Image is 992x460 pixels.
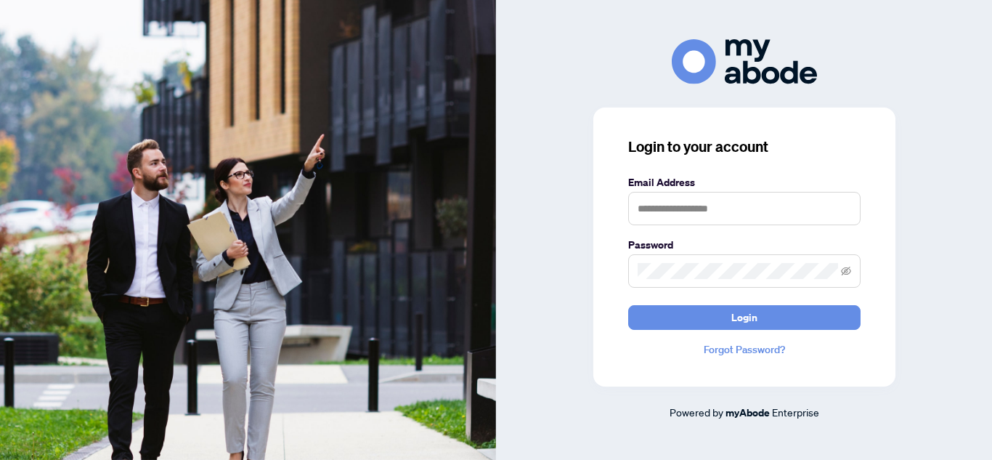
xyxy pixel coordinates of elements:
label: Email Address [628,174,861,190]
span: Enterprise [772,405,819,419]
a: myAbode [725,405,770,421]
a: Forgot Password? [628,342,861,358]
label: Password [628,237,861,253]
span: Powered by [670,405,723,419]
span: Login [731,306,757,329]
span: eye-invisible [841,266,851,276]
h3: Login to your account [628,137,861,157]
img: ma-logo [672,39,817,84]
button: Login [628,305,861,330]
